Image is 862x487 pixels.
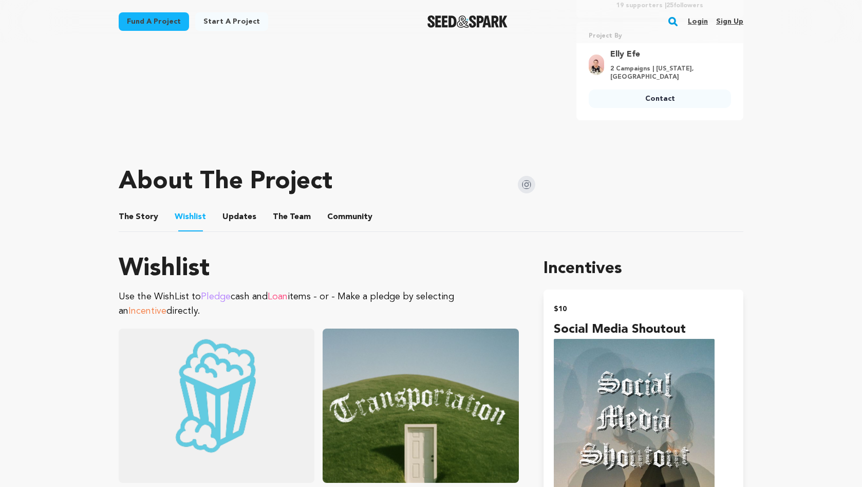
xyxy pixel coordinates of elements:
[427,15,508,28] a: Seed&Spark Homepage
[610,65,725,81] p: 2 Campaigns | [US_STATE], [GEOGRAPHIC_DATA]
[273,211,311,223] span: Team
[554,320,733,339] h4: Social Media Shoutout
[119,211,158,223] span: Story
[119,257,519,281] h1: Wishlist
[518,176,535,193] img: Seed&Spark Instagram Icon
[201,292,231,301] span: Pledge
[119,170,332,194] h1: About The Project
[273,211,288,223] span: The
[554,302,733,316] h2: $10
[128,306,166,316] span: Incentive
[427,15,508,28] img: Seed&Spark Logo Dark Mode
[119,290,519,318] p: Use the WishList to cash and items - or - Make a pledge by selecting an directly.
[716,13,743,30] a: Sign up
[327,211,372,223] span: Community
[268,292,288,301] span: Loan
[175,211,206,223] span: Wishlist
[544,257,743,281] h1: Incentives
[195,12,268,31] a: Start a project
[589,55,604,75] img: beb5c4ca71e19c92.jpg
[222,211,256,223] span: Updates
[589,89,731,108] a: Contact
[610,48,725,61] a: Goto Elly Efe profile
[688,13,708,30] a: Login
[119,12,189,31] a: Fund a project
[119,211,134,223] span: The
